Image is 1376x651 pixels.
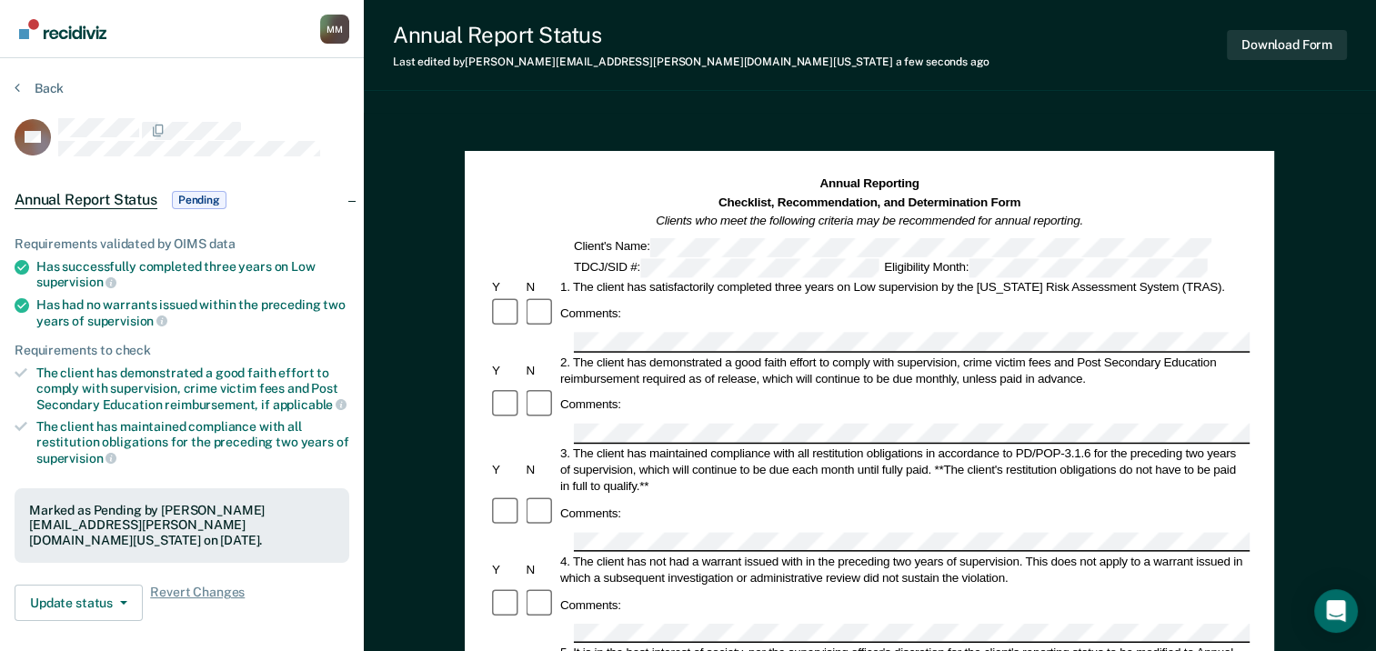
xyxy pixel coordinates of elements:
span: Pending [172,191,226,209]
button: Back [15,80,64,96]
div: Open Intercom Messenger [1314,589,1358,633]
div: Has successfully completed three years on Low [36,259,349,290]
div: Eligibility Month: [881,258,1210,277]
div: Y [489,362,523,378]
div: Has had no warrants issued within the preceding two years of [36,297,349,328]
img: Recidiviz [19,19,106,39]
div: Client's Name: [571,237,1214,256]
div: Last edited by [PERSON_NAME][EMAIL_ADDRESS][PERSON_NAME][DOMAIN_NAME][US_STATE] [393,55,989,68]
button: Update status [15,585,143,621]
div: Comments: [557,305,624,322]
span: a few seconds ago [896,55,989,68]
button: Download Form [1227,30,1347,60]
div: Requirements to check [15,343,349,358]
div: Y [489,561,523,577]
div: Comments: [557,505,624,521]
em: Clients who meet the following criteria may be recommended for annual reporting. [657,214,1084,227]
div: N [524,278,557,295]
div: Requirements validated by OIMS data [15,236,349,252]
span: supervision [36,451,116,466]
div: 1. The client has satisfactorily completed three years on Low supervision by the [US_STATE] Risk ... [557,278,1250,295]
span: Revert Changes [150,585,245,621]
span: supervision [36,275,116,289]
strong: Checklist, Recommendation, and Determination Form [718,195,1020,209]
div: Y [489,278,523,295]
div: The client has demonstrated a good faith effort to comply with supervision, crime victim fees and... [36,366,349,412]
span: Annual Report Status [15,191,157,209]
div: Y [489,462,523,478]
div: 4. The client has not had a warrant issued with in the preceding two years of supervision. This d... [557,553,1250,586]
div: Comments: [557,596,624,613]
span: supervision [87,314,167,328]
button: Profile dropdown button [320,15,349,44]
div: Annual Report Status [393,22,989,48]
div: N [524,462,557,478]
span: applicable [273,397,347,412]
div: Comments: [557,397,624,414]
div: Marked as Pending by [PERSON_NAME][EMAIL_ADDRESS][PERSON_NAME][DOMAIN_NAME][US_STATE] on [DATE]. [29,503,335,548]
div: N [524,561,557,577]
strong: Annual Reporting [820,177,919,191]
div: M M [320,15,349,44]
div: TDCJ/SID #: [571,258,881,277]
div: 3. The client has maintained compliance with all restitution obligations in accordance to PD/POP-... [557,446,1250,495]
div: The client has maintained compliance with all restitution obligations for the preceding two years of [36,419,349,466]
div: N [524,362,557,378]
div: 2. The client has demonstrated a good faith effort to comply with supervision, crime victim fees ... [557,354,1250,386]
